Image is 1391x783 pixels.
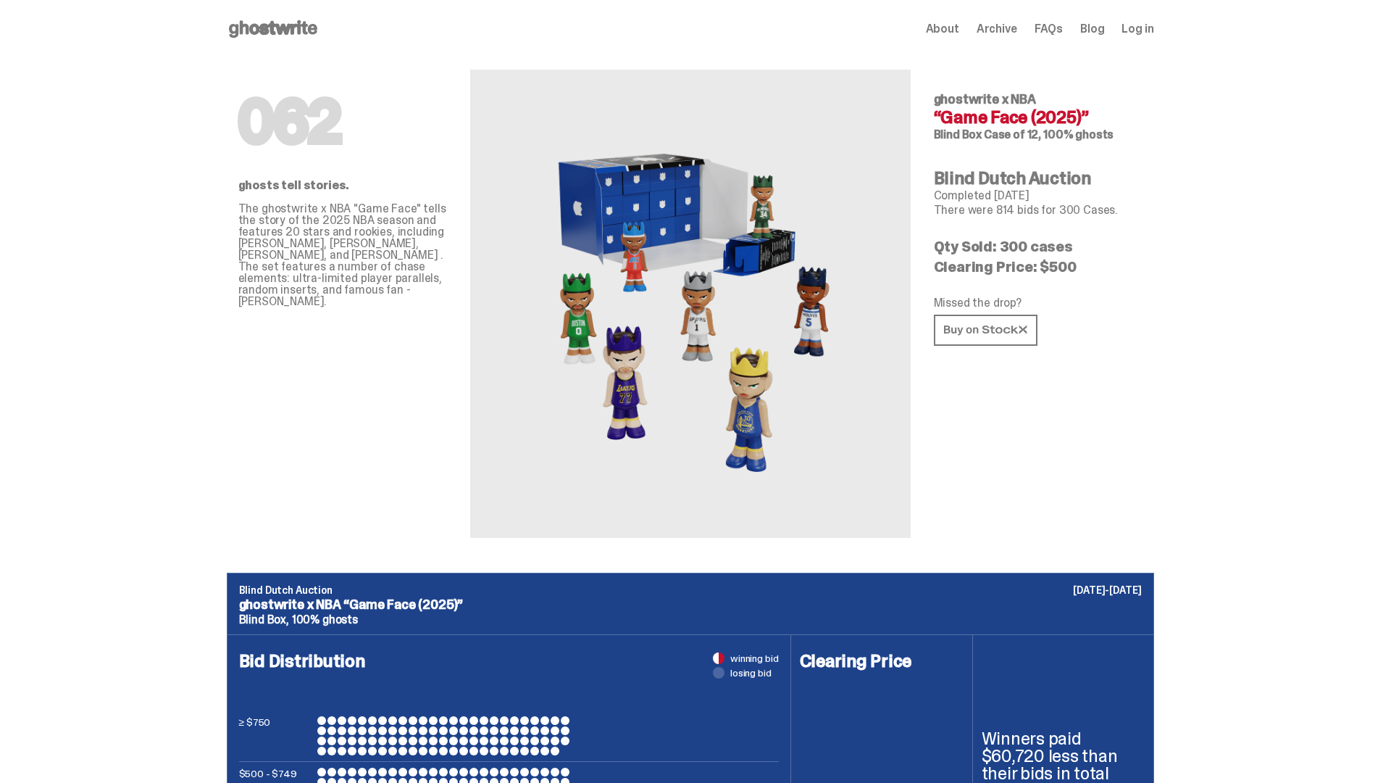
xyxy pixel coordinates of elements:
[934,170,1143,187] h4: Blind Dutch Auction
[934,190,1143,202] p: Completed [DATE]
[238,180,447,191] p: ghosts tell stories.
[1121,23,1153,35] a: Log in
[239,612,289,627] span: Blind Box,
[1035,23,1063,35] a: FAQs
[977,23,1017,35] a: Archive
[934,204,1143,216] p: There were 814 bids for 300 Cases.
[238,203,447,307] p: The ghostwrite x NBA "Game Face" tells the story of the 2025 NBA season and features 20 stars and...
[934,239,1143,254] p: Qty Sold: 300 cases
[1080,23,1104,35] a: Blog
[934,297,1143,309] p: Missed the drop?
[238,93,447,151] h1: 062
[239,585,1142,595] p: Blind Dutch Auction
[730,668,772,678] span: losing bid
[926,23,959,35] a: About
[934,91,1036,108] span: ghostwrite x NBA
[239,598,1142,611] p: ghostwrite x NBA “Game Face (2025)”
[934,260,1143,274] p: Clearing Price: $500
[239,716,312,755] p: ≥ $750
[1073,585,1141,595] p: [DATE]-[DATE]
[730,653,778,663] span: winning bid
[984,127,1114,142] span: Case of 12, 100% ghosts
[982,730,1145,782] p: Winners paid $60,720 less than their bids in total
[531,104,850,503] img: NBA&ldquo;Game Face (2025)&rdquo;
[292,612,358,627] span: 100% ghosts
[800,652,964,670] h4: Clearing Price
[934,127,982,142] span: Blind Box
[934,109,1143,126] h4: “Game Face (2025)”
[239,652,779,716] h4: Bid Distribution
